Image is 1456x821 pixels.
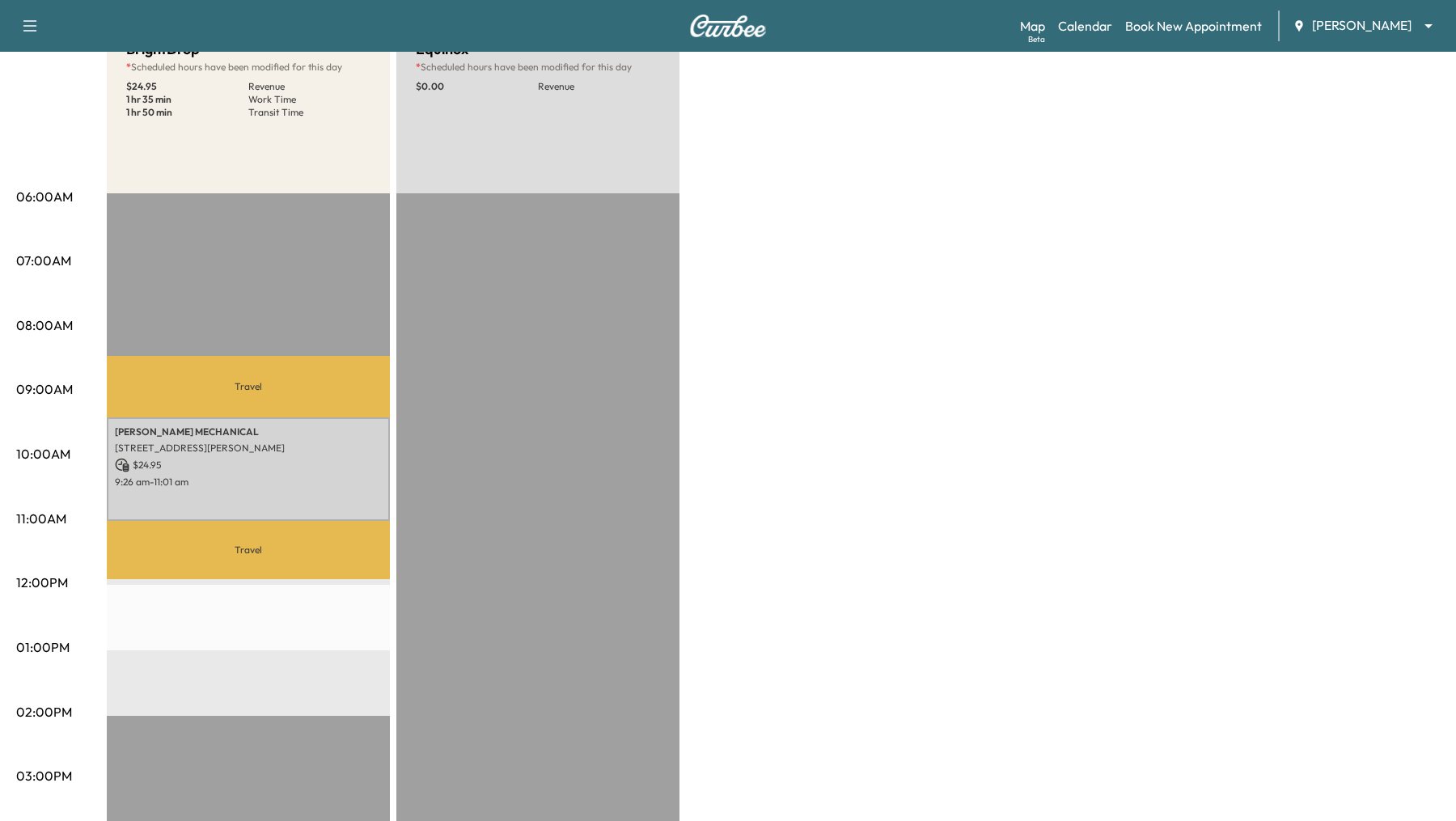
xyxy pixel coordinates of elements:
a: Calendar [1058,16,1112,36]
p: 02:00PM [16,702,72,722]
p: $ 24.95 [115,458,382,472]
p: [PERSON_NAME] MECHANICAL [115,425,382,438]
p: 06:00AM [16,187,73,206]
p: 11:00AM [16,509,66,528]
a: MapBeta [1020,16,1045,36]
p: Travel [107,521,390,580]
p: 01:00PM [16,637,70,657]
p: Revenue [538,80,660,93]
p: 10:00AM [16,444,70,463]
span: [PERSON_NAME] [1312,16,1412,35]
p: Scheduled hours have been modified for this day [126,61,370,74]
p: 09:00AM [16,379,73,399]
p: 08:00AM [16,315,73,335]
p: [STREET_ADDRESS][PERSON_NAME] [115,442,382,455]
p: $ 0.00 [416,80,538,93]
p: 03:00PM [16,766,72,785]
p: 9:26 am - 11:01 am [115,476,382,489]
div: Beta [1028,33,1045,45]
p: Revenue [248,80,370,93]
p: Work Time [248,93,370,106]
p: Travel [107,356,390,417]
p: 12:00PM [16,573,68,592]
p: Scheduled hours have been modified for this day [416,61,660,74]
a: Book New Appointment [1125,16,1262,36]
p: 07:00AM [16,251,71,270]
img: Curbee Logo [689,15,767,37]
p: 1 hr 35 min [126,93,248,106]
p: 1 hr 50 min [126,106,248,119]
p: $ 24.95 [126,80,248,93]
p: Transit Time [248,106,370,119]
